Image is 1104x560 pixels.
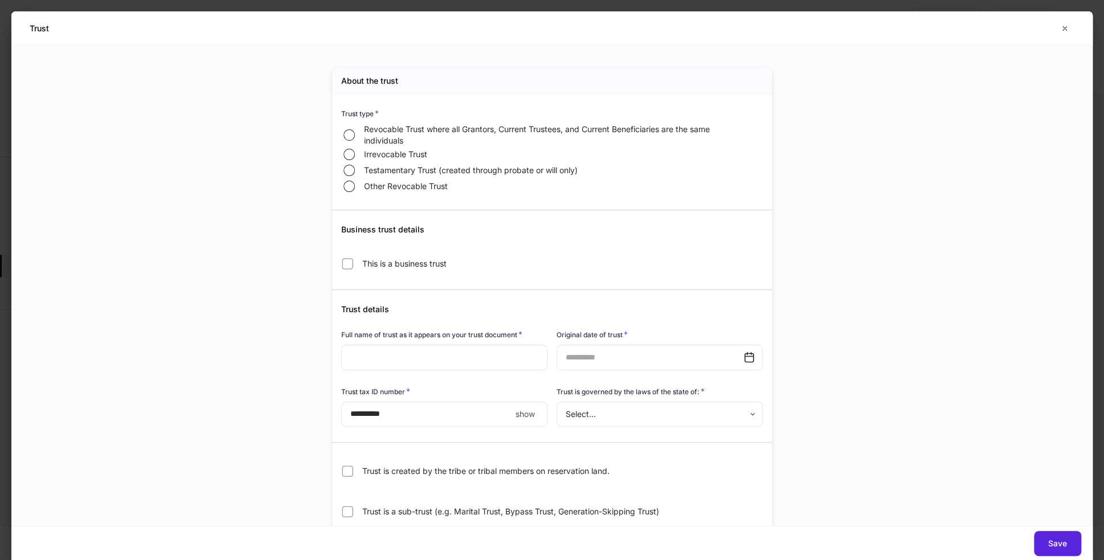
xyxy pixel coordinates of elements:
span: Trust is created by the tribe or tribal members on reservation land. [362,465,610,477]
p: show [516,408,535,420]
h6: Trust is governed by the laws of the state of: [557,386,705,397]
h5: About the trust [341,75,398,87]
h5: Trust details [341,304,763,315]
h6: Trust tax ID number [341,386,410,397]
h5: Business trust details [341,224,763,235]
span: Trust is a sub-trust (e.g. Marital Trust, Bypass Trust, Generation-Skipping Trust) [362,506,659,517]
div: Select... [557,402,762,427]
h6: Trust type [341,108,379,119]
span: Other Revocable Trust [364,181,448,192]
span: Testamentary Trust (created through probate or will only) [364,165,578,176]
span: Irrevocable Trust [364,149,427,160]
button: Save [1034,531,1081,556]
h5: Trust [30,23,49,34]
div: Save [1048,539,1067,547]
h6: Original date of trust [557,329,628,340]
span: Revocable Trust where all Grantors, Current Trustees, and Current Beneficiaries are the same indi... [364,124,749,146]
span: This is a business trust [362,258,447,269]
h6: Full name of trust as it appears on your trust document [341,329,522,340]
